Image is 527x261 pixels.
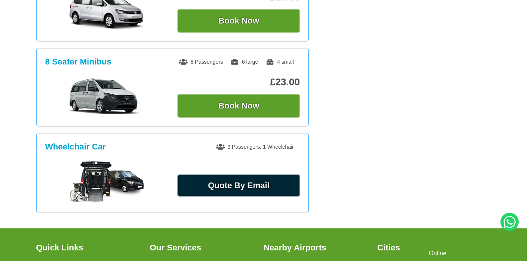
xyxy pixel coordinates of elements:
a: Quote By Email [177,175,300,197]
h3: Cities [377,244,482,252]
button: Book Now [177,9,300,33]
span: 4 small [266,59,294,65]
img: 8 Seater Minibus [49,77,163,115]
span: 3 Passengers, 1 Wheelchair [216,144,294,150]
h3: Quick Links [36,244,141,252]
img: Wheelchair Car [68,161,144,203]
h3: Nearby Airports [263,244,368,252]
p: £23.00 [177,76,300,88]
h3: Our Services [150,244,254,252]
button: Book Now [177,94,300,118]
span: 8 Passengers [179,59,223,65]
h3: Wheelchair Car [45,142,106,152]
span: 6 large [231,59,258,65]
iframe: chat widget [423,244,523,261]
h3: 8 Seater Minibus [45,57,111,67]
